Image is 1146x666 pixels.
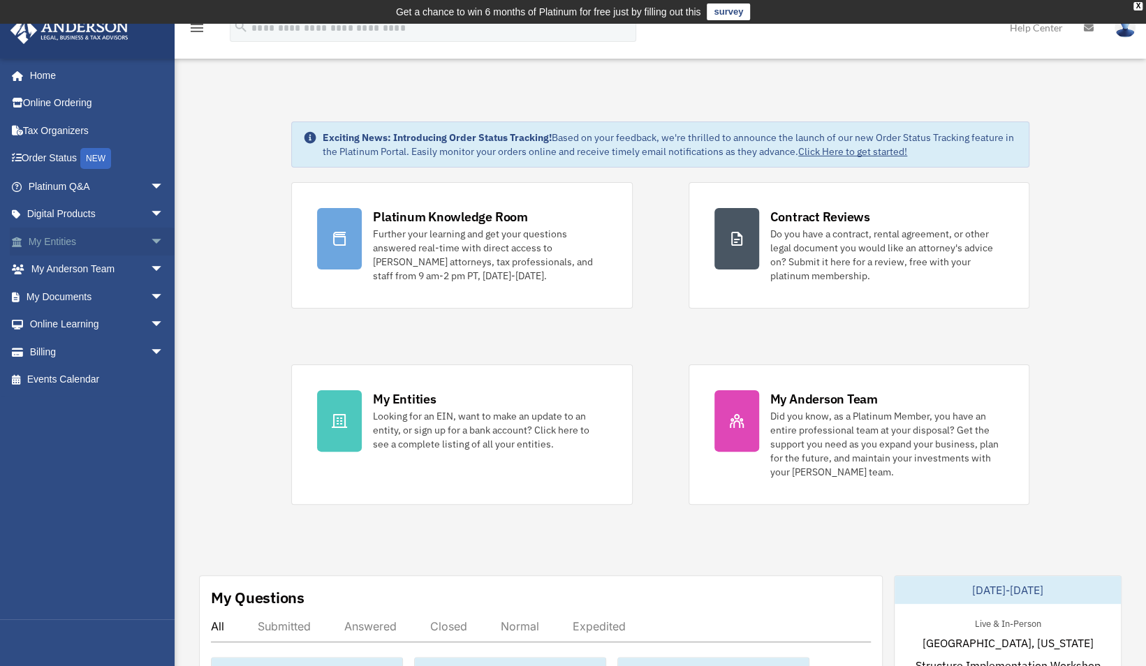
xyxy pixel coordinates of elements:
[323,131,1018,158] div: Based on your feedback, we're thrilled to announce the launch of our new Order Status Tracking fe...
[10,366,185,394] a: Events Calendar
[291,364,632,505] a: My Entities Looking for an EIN, want to make an update to an entity, or sign up for a bank accoun...
[573,619,626,633] div: Expedited
[80,148,111,169] div: NEW
[922,635,1093,651] span: [GEOGRAPHIC_DATA], [US_STATE]
[189,24,205,36] a: menu
[895,576,1121,604] div: [DATE]-[DATE]
[10,200,185,228] a: Digital Productsarrow_drop_down
[689,364,1029,505] a: My Anderson Team Did you know, as a Platinum Member, you have an entire professional team at your...
[150,311,178,339] span: arrow_drop_down
[770,409,1004,479] div: Did you know, as a Platinum Member, you have an entire professional team at your disposal? Get th...
[1133,2,1143,10] div: close
[770,208,870,225] div: Contract Reviews
[150,172,178,201] span: arrow_drop_down
[10,283,185,311] a: My Documentsarrow_drop_down
[770,390,878,408] div: My Anderson Team
[1115,17,1136,38] img: User Pic
[10,172,185,200] a: Platinum Q&Aarrow_drop_down
[233,19,249,34] i: search
[150,228,178,256] span: arrow_drop_down
[689,182,1029,309] a: Contract Reviews Do you have a contract, rental agreement, or other legal document you would like...
[291,182,632,309] a: Platinum Knowledge Room Further your learning and get your questions answered real-time with dire...
[150,338,178,367] span: arrow_drop_down
[150,283,178,311] span: arrow_drop_down
[770,227,1004,283] div: Do you have a contract, rental agreement, or other legal document you would like an attorney's ad...
[10,117,185,145] a: Tax Organizers
[373,227,606,283] div: Further your learning and get your questions answered real-time with direct access to [PERSON_NAM...
[501,619,539,633] div: Normal
[10,89,185,117] a: Online Ordering
[10,61,178,89] a: Home
[798,145,907,158] a: Click Here to get started!
[430,619,467,633] div: Closed
[211,587,304,608] div: My Questions
[10,311,185,339] a: Online Learningarrow_drop_down
[258,619,311,633] div: Submitted
[211,619,224,633] div: All
[373,390,436,408] div: My Entities
[396,3,701,20] div: Get a chance to win 6 months of Platinum for free just by filling out this
[707,3,750,20] a: survey
[6,17,133,44] img: Anderson Advisors Platinum Portal
[373,409,606,451] div: Looking for an EIN, want to make an update to an entity, or sign up for a bank account? Click her...
[150,256,178,284] span: arrow_drop_down
[189,20,205,36] i: menu
[323,131,552,144] strong: Exciting News: Introducing Order Status Tracking!
[10,145,185,173] a: Order StatusNEW
[344,619,397,633] div: Answered
[10,338,185,366] a: Billingarrow_drop_down
[10,256,185,283] a: My Anderson Teamarrow_drop_down
[10,228,185,256] a: My Entitiesarrow_drop_down
[963,615,1052,630] div: Live & In-Person
[150,200,178,229] span: arrow_drop_down
[373,208,528,225] div: Platinum Knowledge Room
